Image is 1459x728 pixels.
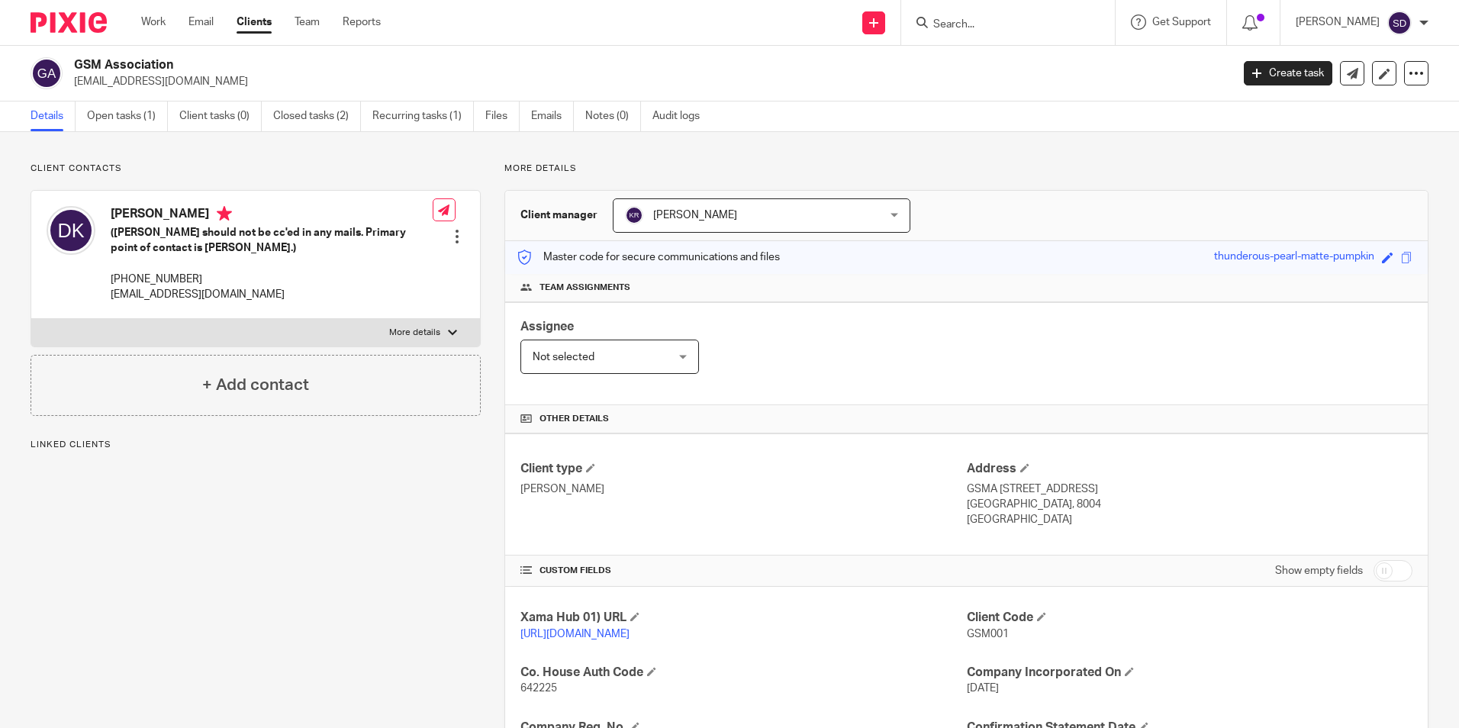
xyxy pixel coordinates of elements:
[111,206,433,225] h4: [PERSON_NAME]
[202,373,309,397] h4: + Add contact
[967,683,999,694] span: [DATE]
[273,101,361,131] a: Closed tasks (2)
[585,101,641,131] a: Notes (0)
[967,512,1412,527] p: [GEOGRAPHIC_DATA]
[967,665,1412,681] h4: Company Incorporated On
[87,101,168,131] a: Open tasks (1)
[31,12,107,33] img: Pixie
[1275,563,1363,578] label: Show empty fields
[967,482,1412,497] p: GSMA [STREET_ADDRESS]
[520,683,557,694] span: 642225
[1152,17,1211,27] span: Get Support
[520,482,966,497] p: [PERSON_NAME]
[1296,14,1380,30] p: [PERSON_NAME]
[179,101,262,131] a: Client tasks (0)
[1244,61,1332,85] a: Create task
[967,629,1009,639] span: GSM001
[520,208,597,223] h3: Client manager
[237,14,272,30] a: Clients
[967,610,1412,626] h4: Client Code
[520,629,630,639] a: [URL][DOMAIN_NAME]
[533,352,594,362] span: Not selected
[539,282,630,294] span: Team assignments
[517,250,780,265] p: Master code for secure communications and files
[111,287,433,302] p: [EMAIL_ADDRESS][DOMAIN_NAME]
[217,206,232,221] i: Primary
[520,321,574,333] span: Assignee
[31,439,481,451] p: Linked clients
[653,210,737,221] span: [PERSON_NAME]
[389,327,440,339] p: More details
[74,57,991,73] h2: GSM Association
[520,461,966,477] h4: Client type
[295,14,320,30] a: Team
[1214,249,1374,266] div: thunderous-pearl-matte-pumpkin
[188,14,214,30] a: Email
[967,461,1412,477] h4: Address
[967,497,1412,512] p: [GEOGRAPHIC_DATA], 8004
[47,206,95,255] img: svg%3E
[531,101,574,131] a: Emails
[652,101,711,131] a: Audit logs
[74,74,1221,89] p: [EMAIL_ADDRESS][DOMAIN_NAME]
[539,413,609,425] span: Other details
[372,101,474,131] a: Recurring tasks (1)
[1387,11,1412,35] img: svg%3E
[625,206,643,224] img: svg%3E
[31,101,76,131] a: Details
[520,665,966,681] h4: Co. House Auth Code
[520,565,966,577] h4: CUSTOM FIELDS
[520,610,966,626] h4: Xama Hub 01) URL
[111,272,433,287] p: [PHONE_NUMBER]
[504,163,1428,175] p: More details
[343,14,381,30] a: Reports
[31,57,63,89] img: svg%3E
[932,18,1069,32] input: Search
[111,225,433,256] h5: ([PERSON_NAME] should not be cc'ed in any mails. Primary point of contact is [PERSON_NAME].)
[485,101,520,131] a: Files
[141,14,166,30] a: Work
[31,163,481,175] p: Client contacts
